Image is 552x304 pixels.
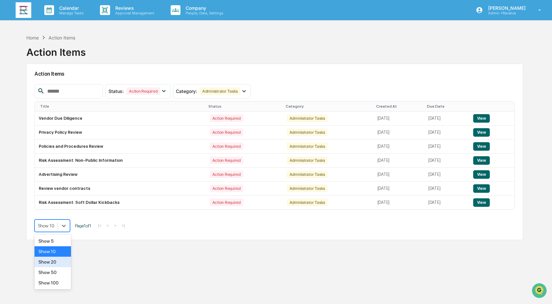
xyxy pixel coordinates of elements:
[35,140,206,154] td: Policies and Procedures Review
[16,2,31,18] img: logo
[26,35,39,40] div: Home
[473,156,490,165] button: View
[424,168,469,182] td: [DATE]
[424,196,469,209] td: [DATE]
[531,282,549,300] iframe: Open customer support
[126,87,160,95] div: Action Required
[35,236,71,246] div: Show 5
[210,199,243,206] div: Action Required
[110,11,158,15] p: Approval Management
[427,104,467,109] div: Due Date
[7,50,18,62] img: 1746055101610-c473b297-6a78-478c-a979-82029cc54cd1
[13,82,42,89] span: Preclearance
[424,112,469,126] td: [DATE]
[35,278,71,288] div: Show 100
[473,170,490,179] button: View
[210,171,243,178] div: Action Required
[35,246,71,257] div: Show 10
[200,87,240,95] div: Administrator Tasks
[7,14,119,24] p: How can we help?
[54,82,81,89] span: Attestations
[13,95,41,101] span: Data Lookup
[473,128,490,137] button: View
[176,88,197,94] span: Category :
[75,223,91,228] span: Page 1 of 1
[35,126,206,140] td: Privacy Policy Review
[473,186,490,191] a: View
[473,158,490,163] a: View
[46,110,79,115] a: Powered byPylon
[210,157,243,164] div: Action Required
[65,111,79,115] span: Pylon
[22,56,82,62] div: We're available if you need us!
[374,112,424,126] td: [DATE]
[473,116,490,121] a: View
[483,5,529,11] p: [PERSON_NAME]
[35,182,206,196] td: Review vendor contracts
[473,198,490,207] button: View
[374,140,424,154] td: [DATE]
[40,104,203,109] div: Title
[287,171,328,178] div: Administrator Tasks
[47,83,52,88] div: 🗄️
[287,185,328,192] div: Administrator Tasks
[287,129,328,136] div: Administrator Tasks
[35,154,206,168] td: Risk Assessment: Non-Public Information
[374,154,424,168] td: [DATE]
[424,126,469,140] td: [DATE]
[424,140,469,154] td: [DATE]
[287,157,328,164] div: Administrator Tasks
[208,104,280,109] div: Status
[110,5,158,11] p: Reviews
[96,223,104,228] button: |<
[35,196,206,209] td: Risk Assessment: Soft Dollar Kickbacks
[4,92,44,104] a: 🔎Data Lookup
[45,80,83,91] a: 🗄️Attestations
[180,11,227,15] p: People, Data, Settings
[473,130,490,135] a: View
[35,71,515,77] h2: Action Items
[287,143,328,150] div: Administrator Tasks
[49,35,75,40] div: Action Items
[120,223,127,228] button: >|
[287,199,328,206] div: Administrator Tasks
[473,142,490,151] button: View
[374,168,424,182] td: [DATE]
[374,126,424,140] td: [DATE]
[35,112,206,126] td: Vendor Due Diligence
[424,182,469,196] td: [DATE]
[105,223,111,228] button: <
[7,95,12,100] div: 🔎
[35,257,71,267] div: Show 20
[210,114,243,122] div: Action Required
[7,83,12,88] div: 🖐️
[111,52,119,60] button: Start new chat
[424,154,469,168] td: [DATE]
[483,11,529,15] p: Admin • Revalue
[473,114,490,123] button: View
[210,143,243,150] div: Action Required
[108,88,124,94] span: Status :
[35,267,71,278] div: Show 50
[374,182,424,196] td: [DATE]
[112,223,119,228] button: >
[473,184,490,193] button: View
[473,144,490,149] a: View
[473,172,490,177] a: View
[376,104,422,109] div: Created At
[4,80,45,91] a: 🖐️Preclearance
[26,41,86,58] div: Action Items
[54,5,87,11] p: Calendar
[54,11,87,15] p: Manage Tasks
[287,114,328,122] div: Administrator Tasks
[286,104,371,109] div: Category
[22,50,107,56] div: Start new chat
[35,168,206,182] td: Advertising Review
[473,200,490,205] a: View
[210,185,243,192] div: Action Required
[374,196,424,209] td: [DATE]
[210,129,243,136] div: Action Required
[180,5,227,11] p: Company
